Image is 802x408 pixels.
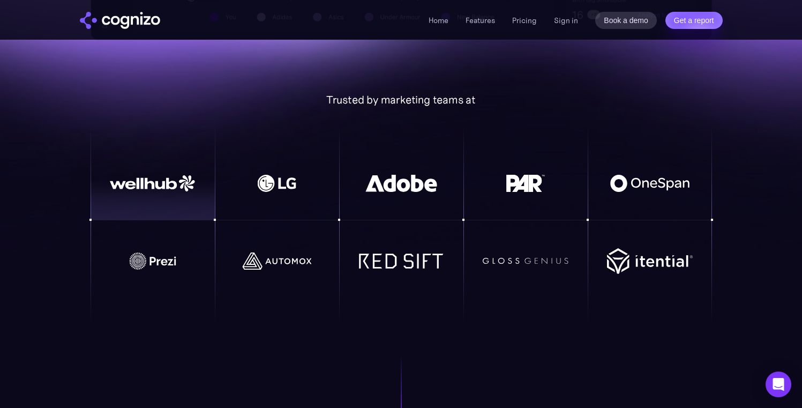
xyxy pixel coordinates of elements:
div: Trusted by marketing teams at [91,93,712,106]
img: cognizo logo [80,12,160,29]
a: Sign in [554,14,578,27]
a: Features [466,16,495,25]
a: Get a report [665,12,723,29]
div: Open Intercom Messenger [766,372,791,397]
a: Pricing [512,16,537,25]
a: Book a demo [595,12,657,29]
a: Home [429,16,448,25]
a: home [80,12,160,29]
